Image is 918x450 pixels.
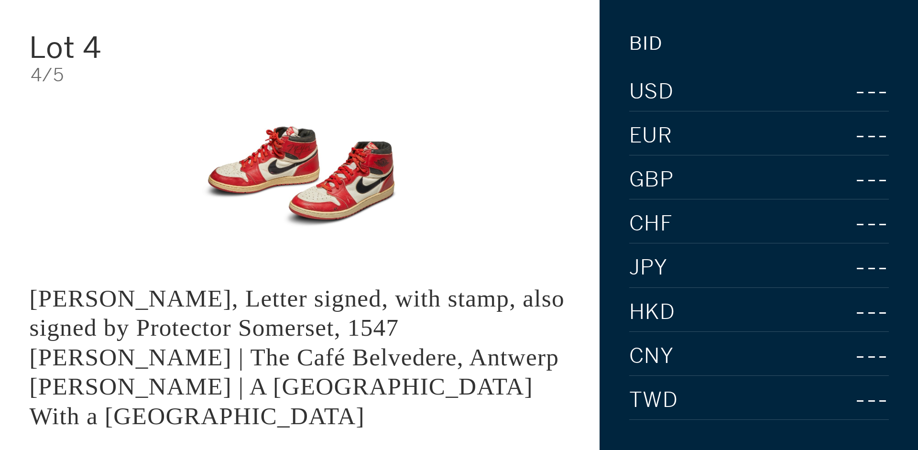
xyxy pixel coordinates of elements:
div: --- [806,385,889,415]
img: King Edward VI, Letter signed, with stamp, also signed by Protector Somerset, 1547 LOUIS VAN ENGE... [184,99,416,254]
div: --- [831,165,889,194]
span: CNY [629,346,674,367]
div: 4/5 [31,66,570,84]
div: Bid [629,34,663,53]
div: Lot 4 [29,33,209,62]
div: --- [829,209,889,238]
div: --- [817,297,889,327]
span: CHF [629,213,673,234]
div: --- [821,341,889,371]
div: --- [833,121,889,150]
div: --- [795,253,889,282]
div: --- [797,77,889,106]
span: HKD [629,302,676,323]
span: GBP [629,169,674,190]
span: USD [629,81,674,102]
span: TWD [629,390,678,411]
span: JPY [629,257,668,278]
div: [PERSON_NAME], Letter signed, with stamp, also signed by Protector Somerset, 1547 [PERSON_NAME] |... [29,285,565,429]
span: EUR [629,125,673,146]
